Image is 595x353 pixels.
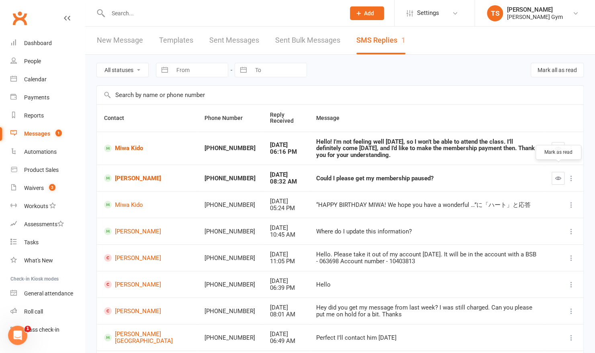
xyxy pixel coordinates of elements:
div: Hey did you get my message from last week? I was still charged. Can you please put me on hold for... [316,304,537,318]
a: Payments [10,89,85,107]
a: People [10,52,85,70]
div: Automations [24,149,57,155]
input: From [172,63,228,77]
div: [PHONE_NUMBER] [204,228,256,235]
iframe: Intercom live chat [8,326,27,345]
div: Roll call [24,308,43,315]
div: [DATE] [270,331,302,338]
div: [DATE] [270,251,302,258]
a: Templates [159,27,193,54]
a: Roll call [10,303,85,321]
a: SMS Replies1 [356,27,405,54]
div: [DATE] [270,142,302,149]
a: Automations [10,143,85,161]
div: 05:24 PM [270,205,302,212]
div: [PHONE_NUMBER] [204,281,256,288]
div: Messages [24,130,50,137]
a: Miwa Kido [104,201,190,208]
div: 10:45 AM [270,231,302,238]
a: Calendar [10,70,85,89]
a: Assessments [10,215,85,233]
input: To [251,63,307,77]
div: Dashboard [24,40,52,46]
div: 06:16 PM [270,149,302,155]
a: [PERSON_NAME] [104,254,190,262]
button: Mark all as read [531,63,584,77]
div: TS [487,5,503,21]
div: 06:39 PM [270,285,302,291]
a: Tasks [10,233,85,252]
a: Dashboard [10,34,85,52]
div: Assessments [24,221,64,227]
div: 08:32 AM [270,178,302,185]
a: New Message [97,27,143,54]
span: Add [364,10,374,17]
th: Reply Received [263,105,309,132]
a: [PERSON_NAME][GEOGRAPHIC_DATA] [104,331,190,344]
th: Contact [97,105,197,132]
a: Product Sales [10,161,85,179]
div: [PHONE_NUMBER] [204,145,256,152]
div: Workouts [24,203,48,209]
div: Payments [24,94,49,101]
a: Waivers 3 [10,179,85,197]
span: Settings [417,4,439,22]
a: [PERSON_NAME] [104,227,190,235]
div: [DATE] [270,278,302,285]
th: Message [309,105,544,132]
div: Perfect I'll contact him [DATE] [316,334,537,341]
div: “HAPPY BIRTHDAY MIWA! We hope you have a wonderful …”に「ハート」と応答 [316,202,537,208]
a: Sent Bulk Messages [275,27,340,54]
div: [DATE] [270,171,302,178]
div: 08:01 AM [270,311,302,318]
a: [PERSON_NAME] [104,174,190,182]
a: [PERSON_NAME] [104,281,190,288]
input: Search... [106,8,339,19]
a: General attendance kiosk mode [10,285,85,303]
input: Search by name or phone number [97,86,583,104]
a: Workouts [10,197,85,215]
div: 1 [401,36,405,44]
a: Miwa Kido [104,145,190,152]
div: Hello! I’m not feeling well [DATE], so I won’t be able to attend the class. I’ll definitely come ... [316,138,537,159]
a: Class kiosk mode [10,321,85,339]
div: [PHONE_NUMBER] [204,202,256,208]
div: 11:05 PM [270,258,302,265]
div: General attendance [24,290,73,297]
div: Reports [24,112,44,119]
div: [PHONE_NUMBER] [204,308,256,315]
div: [PHONE_NUMBER] [204,255,256,262]
div: Product Sales [24,167,59,173]
a: What's New [10,252,85,270]
a: Sent Messages [209,27,259,54]
a: Clubworx [10,8,30,28]
div: [DATE] [270,225,302,231]
div: [DATE] [270,198,302,205]
a: Messages 1 [10,125,85,143]
div: People [24,58,41,64]
div: [PERSON_NAME] [507,6,563,13]
div: [DATE] [270,304,302,311]
span: 1 [55,130,62,136]
div: Hello. Please take it out of my account [DATE]. It will be in the account with a BSB - 063698 Acc... [316,251,537,264]
div: [PHONE_NUMBER] [204,334,256,341]
div: [PHONE_NUMBER] [204,175,256,182]
div: Calendar [24,76,47,83]
div: 06:49 AM [270,338,302,345]
span: 3 [49,184,55,191]
div: Where do I update this information? [316,228,537,235]
div: Hello [316,281,537,288]
div: Could I please get my membership paused? [316,175,537,182]
div: Class check-in [24,326,59,333]
div: Waivers [24,185,44,191]
div: What's New [24,257,53,264]
a: [PERSON_NAME] [104,307,190,315]
span: 1 [25,326,31,332]
a: Reports [10,107,85,125]
th: Phone Number [197,105,263,132]
div: Tasks [24,239,39,246]
div: [PERSON_NAME] Gym [507,13,563,21]
button: Add [350,6,384,20]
